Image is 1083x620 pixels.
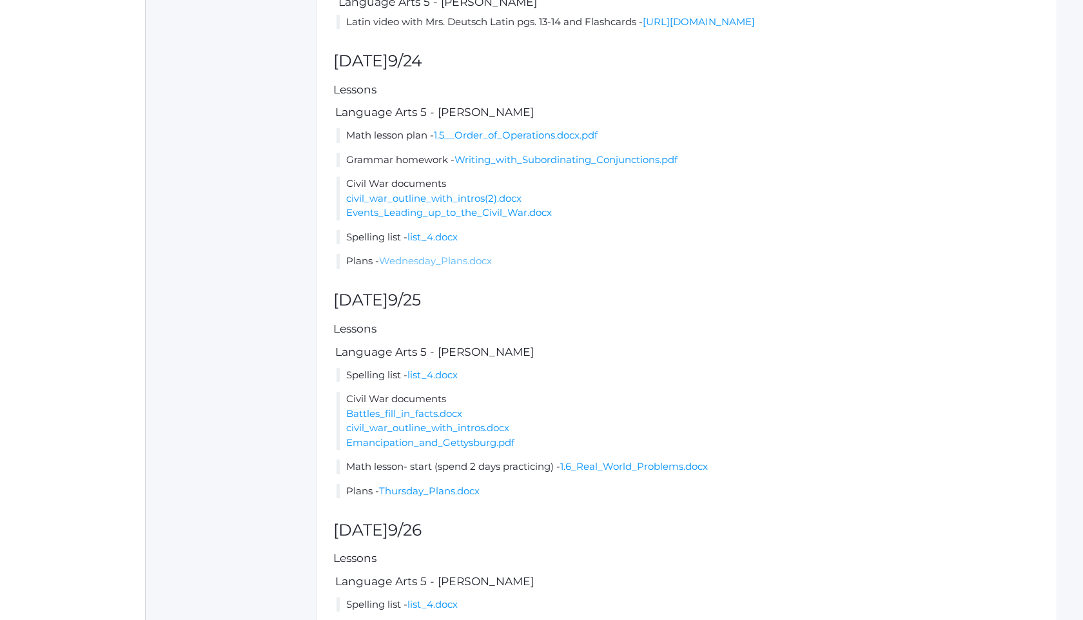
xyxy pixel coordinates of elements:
li: Math lesson- start (spend 2 days practicing) - [337,460,1040,474]
a: 1.6_Real_World_Problems.docx [560,460,708,472]
h5: Lessons [333,323,1040,335]
h5: Lessons [333,552,1040,565]
a: civil_war_outline_with_intros(2).docx [346,192,522,204]
a: Thursday_Plans.docx [379,485,480,497]
li: Plans - [337,254,1040,269]
a: list_4.docx [407,369,458,381]
a: list_4.docx [407,598,458,610]
a: Battles_fill_in_facts.docx [346,407,462,420]
a: 1.5__Order_of_Operations.docx.pdf [434,129,598,141]
a: Wednesday_Plans.docx [379,255,492,267]
li: Spelling list - [337,368,1040,383]
h5: Language Arts 5 - [PERSON_NAME] [333,346,1040,358]
li: Civil War documents [337,177,1040,220]
span: 9/25 [388,290,421,309]
span: 9/24 [388,51,422,70]
a: list_4.docx [407,231,458,243]
a: Events_Leading_up_to_the_Civil_War.docx [346,206,552,218]
h5: Lessons [333,84,1040,96]
h5: Language Arts 5 - [PERSON_NAME] [333,576,1040,588]
li: Spelling list - [337,230,1040,245]
li: Latin video with Mrs. Deutsch Latin pgs. 13-14 and Flashcards - [337,15,1040,30]
li: Civil War documents [337,392,1040,450]
a: [URL][DOMAIN_NAME] [643,15,755,28]
a: civil_war_outline_with_intros.docx [346,421,509,434]
h5: Language Arts 5 - [PERSON_NAME] [333,106,1040,119]
li: Spelling list - [337,597,1040,612]
span: 9/26 [388,520,422,539]
li: Grammar homework - [337,153,1040,168]
h2: [DATE] [333,291,1040,309]
a: Emancipation_and_Gettysburg.pdf [346,436,514,449]
a: Writing_with_Subordinating_Conjunctions.pdf [454,153,678,166]
li: Math lesson plan - [337,128,1040,143]
h2: [DATE] [333,521,1040,539]
li: Plans - [337,484,1040,499]
h2: [DATE] [333,52,1040,70]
